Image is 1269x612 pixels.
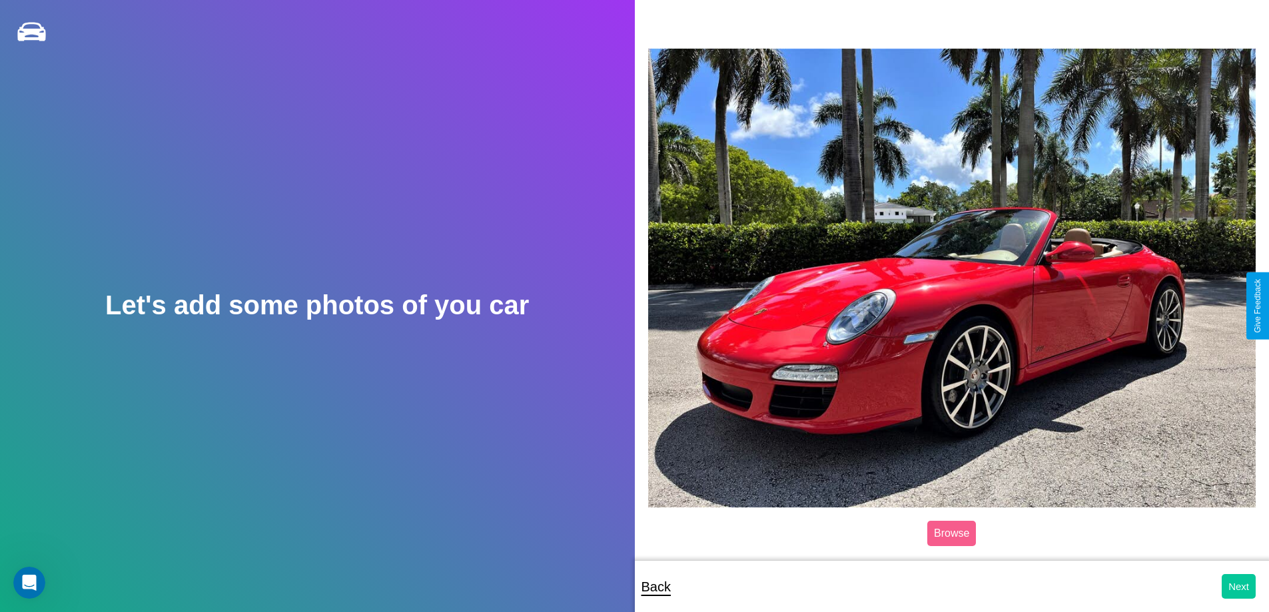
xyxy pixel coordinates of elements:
[13,567,45,599] iframe: Intercom live chat
[1222,574,1256,599] button: Next
[105,290,529,320] h2: Let's add some photos of you car
[927,521,976,546] label: Browse
[1253,279,1262,333] div: Give Feedback
[648,49,1256,507] img: posted
[641,575,671,599] p: Back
